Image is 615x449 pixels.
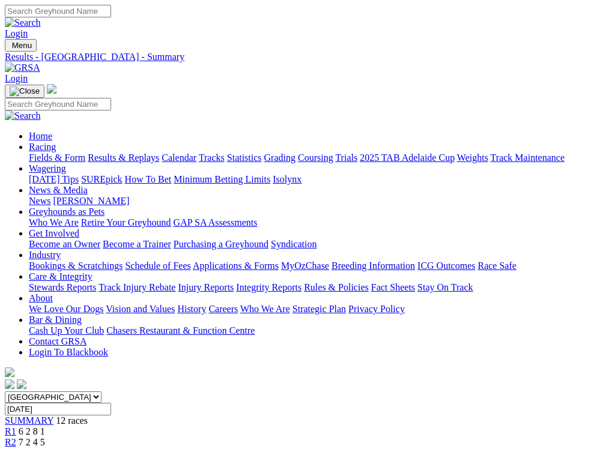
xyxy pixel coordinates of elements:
[332,261,415,271] a: Breeding Information
[5,426,16,436] a: R1
[5,85,44,98] button: Toggle navigation
[281,261,329,271] a: MyOzChase
[208,304,238,314] a: Careers
[29,185,88,195] a: News & Media
[271,239,317,249] a: Syndication
[19,437,45,447] span: 7 2 4 5
[47,84,56,94] img: logo-grsa-white.png
[5,52,610,62] a: Results - [GEOGRAPHIC_DATA] - Summary
[5,379,14,389] img: facebook.svg
[371,282,415,292] a: Fact Sheets
[29,174,610,185] div: Wagering
[5,367,14,377] img: logo-grsa-white.png
[5,73,28,83] a: Login
[304,282,369,292] a: Rules & Policies
[264,152,295,163] a: Grading
[17,379,26,389] img: twitter.svg
[174,217,258,228] a: GAP SA Assessments
[29,325,104,336] a: Cash Up Your Club
[29,217,79,228] a: Who We Are
[335,152,357,163] a: Trials
[29,261,123,271] a: Bookings & Scratchings
[29,196,50,206] a: News
[106,304,175,314] a: Vision and Values
[29,293,53,303] a: About
[457,152,488,163] a: Weights
[29,174,79,184] a: [DATE] Tips
[177,304,206,314] a: History
[29,196,610,206] div: News & Media
[360,152,455,163] a: 2025 TAB Adelaide Cup
[125,261,190,271] a: Schedule of Fees
[29,142,56,152] a: Racing
[29,304,610,315] div: About
[5,415,53,426] a: SUMMARY
[174,174,270,184] a: Minimum Betting Limits
[5,39,37,52] button: Toggle navigation
[162,152,196,163] a: Calendar
[5,28,28,38] a: Login
[29,250,61,260] a: Industry
[56,415,88,426] span: 12 races
[29,336,86,346] a: Contact GRSA
[106,325,255,336] a: Chasers Restaurant & Function Centre
[29,239,610,250] div: Get Involved
[199,152,225,163] a: Tracks
[125,174,172,184] a: How To Bet
[29,282,610,293] div: Care & Integrity
[98,282,175,292] a: Track Injury Rebate
[29,315,82,325] a: Bar & Dining
[81,174,122,184] a: SUREpick
[5,62,40,73] img: GRSA
[477,261,516,271] a: Race Safe
[240,304,290,314] a: Who We Are
[417,282,473,292] a: Stay On Track
[29,347,108,357] a: Login To Blackbook
[227,152,262,163] a: Statistics
[29,325,610,336] div: Bar & Dining
[491,152,565,163] a: Track Maintenance
[53,196,129,206] a: [PERSON_NAME]
[29,131,52,141] a: Home
[29,152,85,163] a: Fields & Form
[29,152,610,163] div: Racing
[174,239,268,249] a: Purchasing a Greyhound
[10,86,40,96] img: Close
[29,239,100,249] a: Become an Owner
[5,98,111,110] input: Search
[178,282,234,292] a: Injury Reports
[88,152,159,163] a: Results & Replays
[29,206,105,217] a: Greyhounds as Pets
[29,261,610,271] div: Industry
[417,261,475,271] a: ICG Outcomes
[29,282,96,292] a: Stewards Reports
[29,163,66,173] a: Wagering
[29,228,79,238] a: Get Involved
[29,304,103,314] a: We Love Our Dogs
[292,304,346,314] a: Strategic Plan
[348,304,405,314] a: Privacy Policy
[5,17,41,28] img: Search
[5,110,41,121] img: Search
[19,426,45,436] span: 6 2 8 1
[5,437,16,447] a: R2
[298,152,333,163] a: Coursing
[193,261,279,271] a: Applications & Forms
[5,403,111,415] input: Select date
[5,5,111,17] input: Search
[103,239,171,249] a: Become a Trainer
[12,41,32,50] span: Menu
[236,282,301,292] a: Integrity Reports
[29,271,92,282] a: Care & Integrity
[29,217,610,228] div: Greyhounds as Pets
[273,174,301,184] a: Isolynx
[81,217,171,228] a: Retire Your Greyhound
